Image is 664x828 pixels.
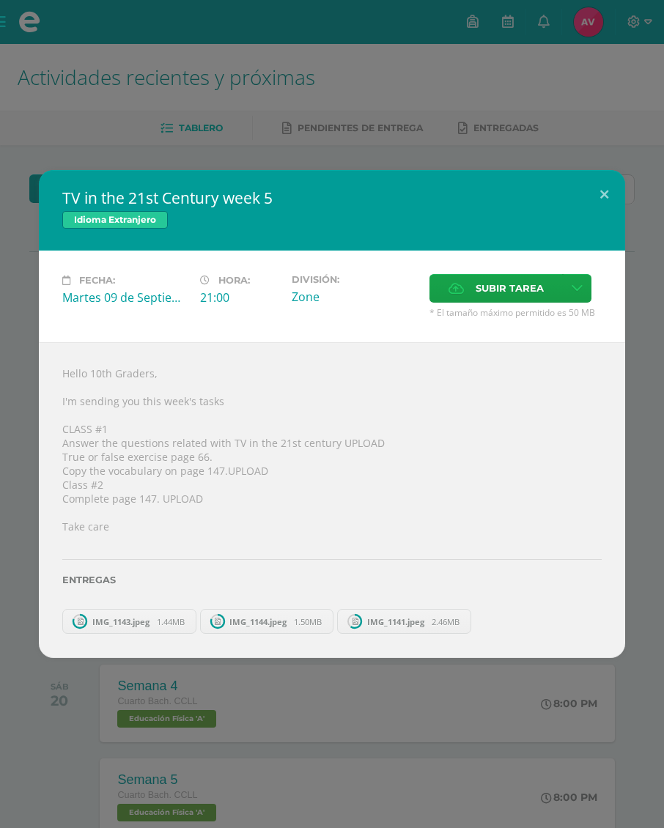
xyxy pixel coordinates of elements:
span: Idioma Extranjero [62,211,168,229]
span: Subir tarea [476,275,544,302]
div: 21:00 [200,289,280,306]
span: * El tamaño máximo permitido es 50 MB [429,306,602,319]
label: Entregas [62,574,602,585]
span: 1.50MB [294,616,322,627]
span: 2.46MB [432,616,460,627]
span: IMG_1141.jpeg [360,616,432,627]
span: 1.44MB [157,616,185,627]
div: Hello 10th Graders, I'm sending you this week's tasks CLASS #1 Answer the questions related with ... [39,342,625,658]
h2: TV in the 21st Century week 5 [62,188,602,208]
button: Close (Esc) [583,170,625,220]
a: IMG_1144.jpeg [200,609,334,634]
span: Fecha: [79,275,115,286]
span: Hora: [218,275,250,286]
div: Martes 09 de Septiembre [62,289,188,306]
span: IMG_1143.jpeg [85,616,157,627]
label: División: [292,274,418,285]
a: IMG_1143.jpeg [62,609,196,634]
span: IMG_1144.jpeg [222,616,294,627]
div: Zone [292,289,418,305]
a: IMG_1141.jpeg [337,609,471,634]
